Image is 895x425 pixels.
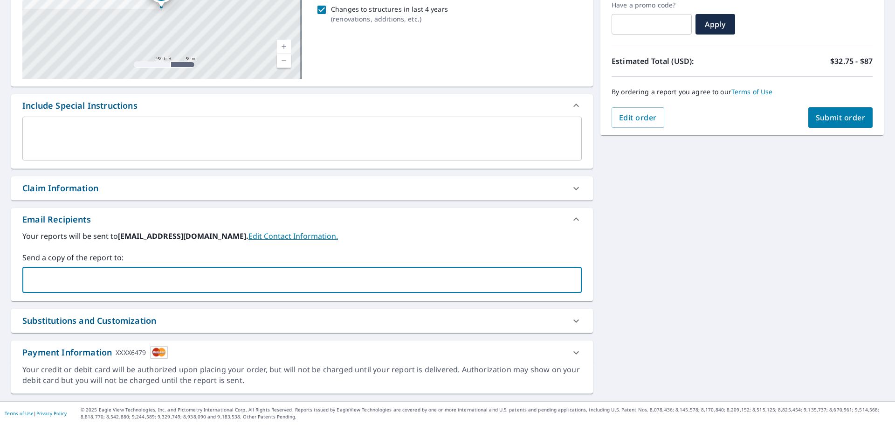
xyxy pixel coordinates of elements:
[612,107,664,128] button: Edit order
[816,112,866,123] span: Submit order
[11,309,593,333] div: Substitutions and Customization
[808,107,873,128] button: Submit order
[277,54,291,68] a: Current Level 17, Zoom Out
[731,87,773,96] a: Terms of Use
[22,364,582,386] div: Your credit or debit card will be authorized upon placing your order, but will not be charged unt...
[11,208,593,230] div: Email Recipients
[36,410,67,417] a: Privacy Policy
[703,19,728,29] span: Apply
[331,14,448,24] p: ( renovations, additions, etc. )
[22,230,582,242] label: Your reports will be sent to
[22,314,156,327] div: Substitutions and Customization
[695,14,735,35] button: Apply
[11,94,593,117] div: Include Special Instructions
[331,4,448,14] p: Changes to structures in last 4 years
[248,231,338,241] a: EditContactInfo
[5,410,34,417] a: Terms of Use
[619,112,657,123] span: Edit order
[612,88,873,96] p: By ordering a report you agree to our
[150,346,168,359] img: cardImage
[22,252,582,263] label: Send a copy of the report to:
[22,213,91,226] div: Email Recipients
[22,99,138,112] div: Include Special Instructions
[116,346,146,359] div: XXXX6479
[5,411,67,416] p: |
[612,1,692,9] label: Have a promo code?
[277,40,291,54] a: Current Level 17, Zoom In
[11,176,593,200] div: Claim Information
[830,56,873,67] p: $32.75 - $87
[118,231,248,241] b: [EMAIL_ADDRESS][DOMAIN_NAME].
[22,346,168,359] div: Payment Information
[81,406,890,420] p: © 2025 Eagle View Technologies, Inc. and Pictometry International Corp. All Rights Reserved. Repo...
[11,341,593,364] div: Payment InformationXXXX6479cardImage
[612,56,742,67] p: Estimated Total (USD):
[22,182,98,195] div: Claim Information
